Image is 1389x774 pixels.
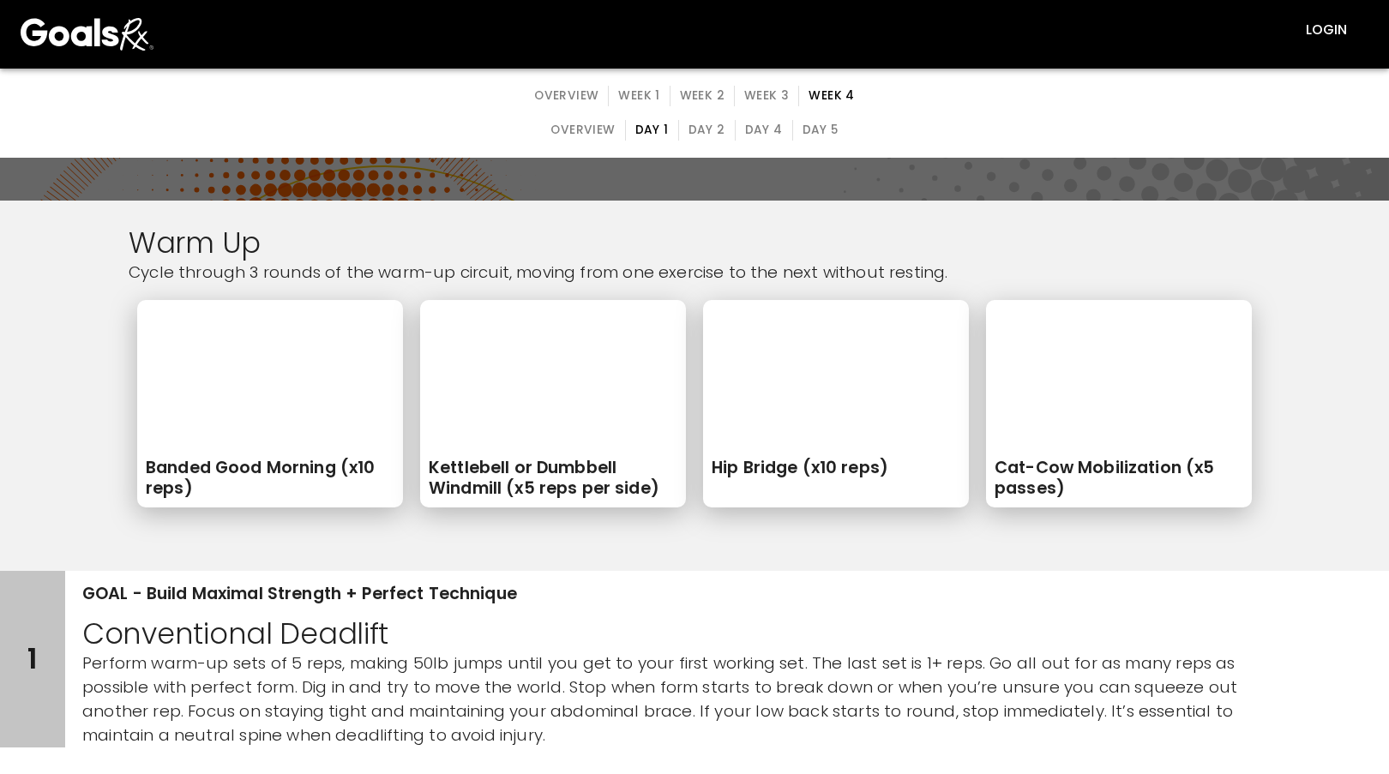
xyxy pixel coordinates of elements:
[625,120,679,141] button: Day 1
[678,120,736,141] button: Day 2
[735,120,793,141] button: Day 4
[792,120,848,141] button: Day 5
[429,458,677,499] h4: Kettlebell or Dumbbell Windmill (x5 reps per side)
[734,86,799,106] button: Week 3
[27,642,38,676] h2: 1
[129,261,948,285] p: Cycle through 3 rounds of the warm-up circuit, moving from one exercise to the next without resting.
[574,112,815,160] h1: Bench Press
[608,86,670,106] button: Week 1
[147,584,517,604] h4: Build Maximal Strength + Perfect Technique
[82,651,1240,747] p: Perform warm-up sets of 5 reps, making 50lb jumps until you get to your first working set. The la...
[995,458,1243,499] h4: Cat-Cow Mobilization (x5 passes)
[525,86,609,106] button: overview
[670,86,735,106] button: Week 2
[82,617,1240,651] h2: Conventional Deadlift
[129,226,261,261] h2: Warm Up
[146,458,394,499] h4: Banded Good Morning (x10 reps)
[82,584,142,604] h4: GOAL -
[798,86,863,106] button: Week 4
[541,120,625,141] button: overview
[712,458,960,478] h4: Hip Bridge (x10 reps)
